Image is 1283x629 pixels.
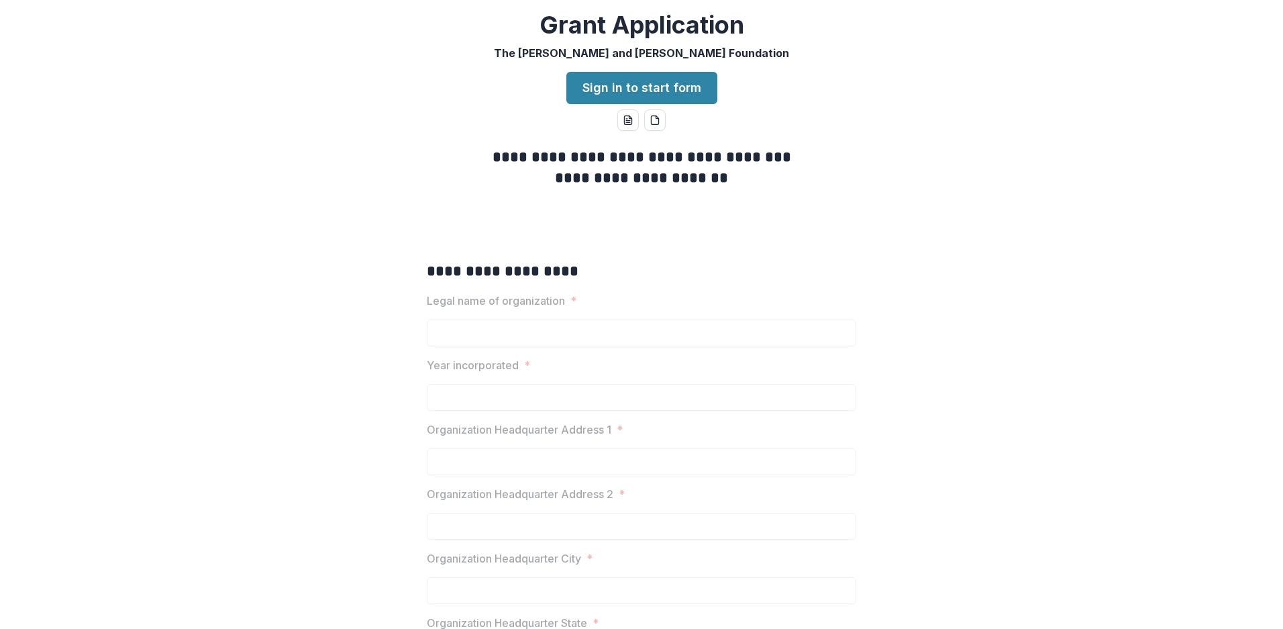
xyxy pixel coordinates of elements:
[427,422,611,438] p: Organization Headquarter Address 1
[540,11,744,40] h2: Grant Application
[494,45,789,61] p: The [PERSON_NAME] and [PERSON_NAME] Foundation
[427,550,581,567] p: Organization Headquarter City
[427,486,613,502] p: Organization Headquarter Address 2
[427,357,519,373] p: Year incorporated
[617,109,639,131] button: word-download
[427,293,565,309] p: Legal name of organization
[566,72,717,104] a: Sign in to start form
[644,109,666,131] button: pdf-download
